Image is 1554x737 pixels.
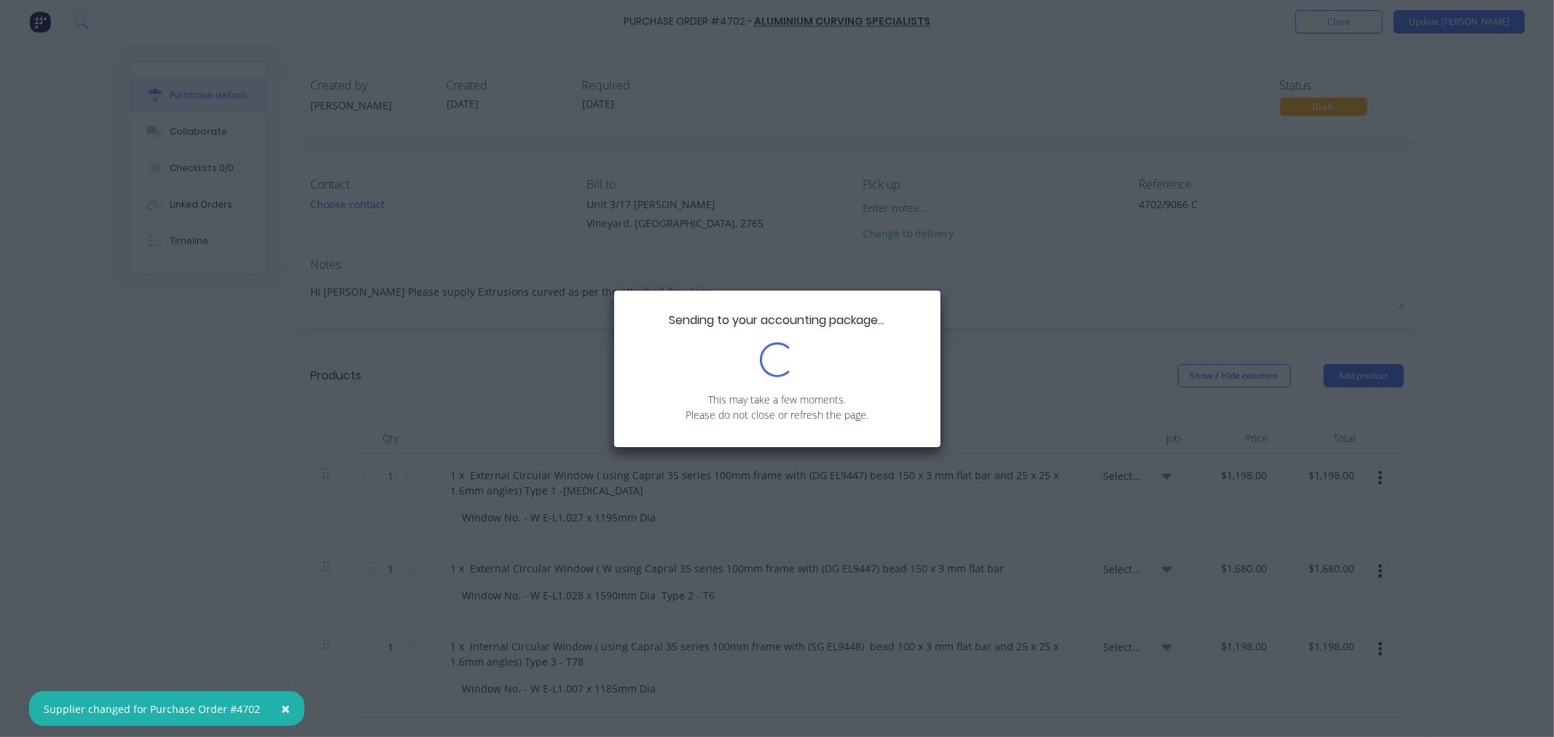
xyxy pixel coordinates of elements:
span: × [281,698,290,719]
p: Please do not close or refresh the page. [636,407,919,422]
button: Close [267,691,305,726]
div: Supplier changed for Purchase Order #4702 [44,701,260,717]
p: This may take a few moments. [636,392,919,407]
span: Sending to your accounting package... [670,312,885,328]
